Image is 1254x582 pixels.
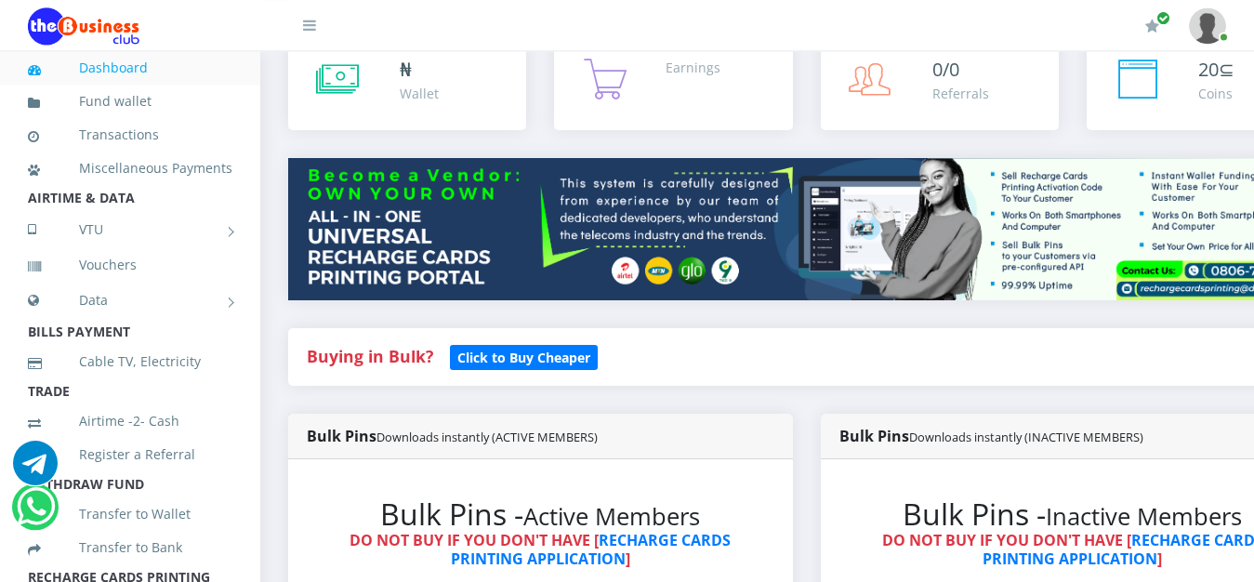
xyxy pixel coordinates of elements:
[13,455,58,485] a: Chat for support
[28,277,232,324] a: Data
[821,37,1059,130] a: 0/0 Referrals
[28,526,232,569] a: Transfer to Bank
[1046,500,1242,533] small: Inactive Members
[28,433,232,476] a: Register a Referral
[451,530,732,568] a: RECHARGE CARDS PRINTING APPLICATION
[554,37,792,130] a: Earnings
[450,345,598,367] a: Click to Buy Cheaper
[28,400,232,443] a: Airtime -2- Cash
[457,349,590,366] b: Click to Buy Cheaper
[28,46,232,89] a: Dashboard
[1198,84,1234,103] div: Coins
[28,206,232,253] a: VTU
[523,500,700,533] small: Active Members
[1189,7,1226,44] img: User
[1198,56,1234,84] div: ⊆
[28,493,232,536] a: Transfer to Wallet
[839,426,1143,446] strong: Bulk Pins
[28,80,232,123] a: Fund wallet
[1156,11,1170,25] span: Renew/Upgrade Subscription
[28,7,139,45] img: Logo
[28,147,232,190] a: Miscellaneous Payments
[350,530,731,568] strong: DO NOT BUY IF YOU DON'T HAVE [ ]
[325,496,756,532] h2: Bulk Pins -
[28,244,232,286] a: Vouchers
[932,84,989,103] div: Referrals
[909,429,1143,445] small: Downloads instantly (INACTIVE MEMBERS)
[28,113,232,156] a: Transactions
[400,56,439,84] div: ₦
[307,426,598,446] strong: Bulk Pins
[376,429,598,445] small: Downloads instantly (ACTIVE MEMBERS)
[400,84,439,103] div: Wallet
[288,37,526,130] a: ₦ Wallet
[666,58,720,77] div: Earnings
[28,340,232,383] a: Cable TV, Electricity
[1145,19,1159,33] i: Renew/Upgrade Subscription
[307,345,433,367] strong: Buying in Bulk?
[17,498,55,529] a: Chat for support
[1198,57,1219,82] span: 20
[932,57,959,82] span: 0/0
